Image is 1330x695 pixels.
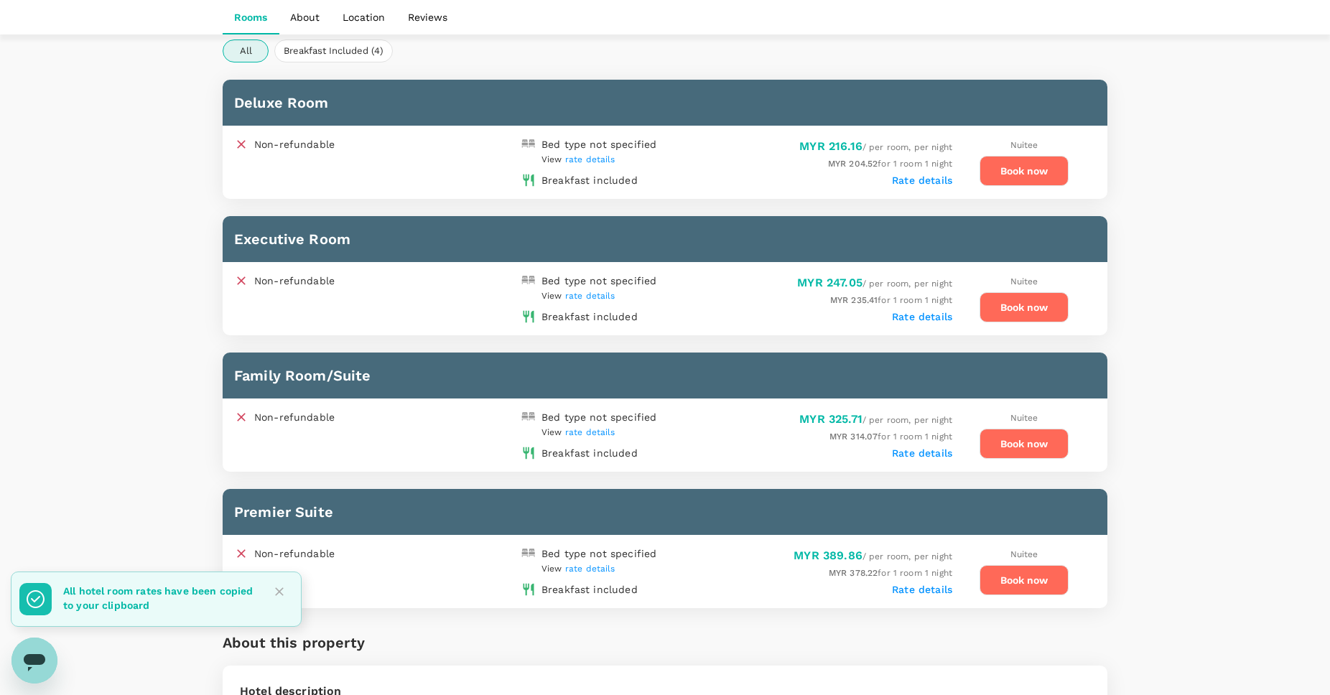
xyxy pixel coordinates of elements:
label: Rate details [892,447,952,459]
h6: About this property [223,631,365,654]
span: rate details [565,564,615,574]
span: View [541,427,615,437]
img: double-bed-icon [521,546,536,561]
p: Location [343,10,385,24]
span: Nuitee [1010,140,1038,150]
span: MYR 235.41 [830,295,878,305]
p: All hotel room rates have been copied to your clipboard [63,584,257,612]
button: Book now [980,565,1069,595]
span: MYR 378.22 [829,568,878,578]
span: / per room, per night [799,142,952,152]
div: Breakfast included [541,173,638,187]
span: MYR 389.86 [794,549,862,562]
span: / per room, per night [799,415,952,425]
span: Nuitee [1010,549,1038,559]
button: Book now [980,292,1069,322]
p: About [290,10,320,24]
h6: Family Room/Suite [234,364,1096,387]
label: Rate details [892,584,952,595]
button: Book now [980,429,1069,459]
img: double-bed-icon [521,410,536,424]
p: Non-refundable [254,546,335,561]
h6: Executive Room [234,228,1096,251]
button: Close [269,581,290,602]
div: Bed type not specified [541,546,656,561]
label: Rate details [892,311,952,322]
p: Reviews [408,10,447,24]
span: View [541,154,615,164]
span: for 1 room 1 night [828,159,952,169]
span: MYR 247.05 [797,276,862,289]
span: MYR 204.52 [828,159,878,169]
span: View [541,291,615,301]
span: for 1 room 1 night [829,432,952,442]
div: Breakfast included [541,446,638,460]
div: Bed type not specified [541,137,656,151]
span: Nuitee [1010,413,1038,423]
img: double-bed-icon [521,137,536,151]
span: rate details [565,427,615,437]
label: Rate details [892,174,952,186]
span: MYR 325.71 [799,412,862,426]
span: for 1 room 1 night [829,568,952,578]
span: / per room, per night [794,551,952,561]
div: Bed type not specified [541,410,656,424]
p: Rooms [234,10,267,24]
div: Breakfast included [541,582,638,597]
div: Breakfast included [541,309,638,324]
button: All [223,39,269,62]
img: double-bed-icon [521,274,536,288]
p: Non-refundable [254,137,335,151]
span: rate details [565,291,615,301]
button: Book now [980,156,1069,186]
span: View [541,564,615,574]
p: Non-refundable [254,410,335,424]
h6: Premier Suite [234,500,1096,523]
span: Nuitee [1010,276,1038,286]
iframe: Button to launch messaging window [11,638,57,684]
h6: Deluxe Room [234,91,1096,114]
span: MYR 314.07 [829,432,878,442]
span: / per room, per night [797,279,952,289]
span: rate details [565,154,615,164]
button: Breakfast Included (4) [274,39,393,62]
span: MYR 216.16 [799,139,862,153]
span: for 1 room 1 night [830,295,952,305]
div: Bed type not specified [541,274,656,288]
p: Non-refundable [254,274,335,288]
